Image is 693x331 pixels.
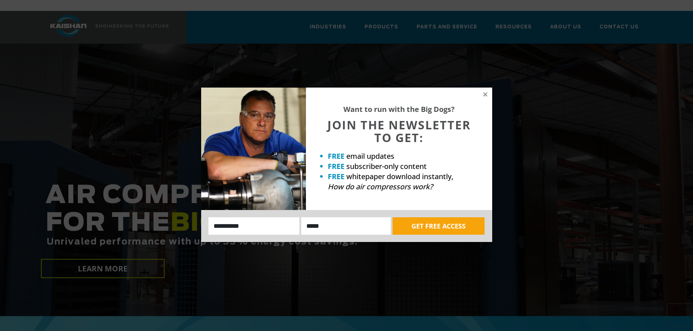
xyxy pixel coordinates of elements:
[301,217,391,235] input: Email
[328,182,433,191] em: How do air compressors work?
[328,161,344,171] strong: FREE
[327,117,471,145] span: JOIN THE NEWSLETTER TO GET:
[393,217,485,235] button: GET FREE ACCESS
[328,171,344,181] strong: FREE
[343,104,455,114] strong: Want to run with the Big Dogs?
[328,151,344,161] strong: FREE
[346,151,394,161] span: email updates
[482,91,489,98] button: Close
[208,217,300,235] input: Name:
[346,161,427,171] span: subscriber-only content
[346,171,453,181] span: whitepaper download instantly,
